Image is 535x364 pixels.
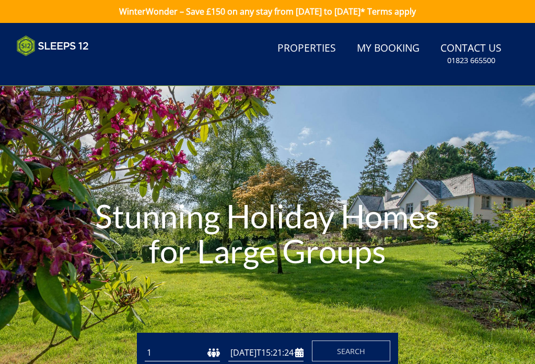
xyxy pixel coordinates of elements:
[80,178,455,290] h1: Stunning Holiday Homes for Large Groups
[312,341,390,361] button: Search
[17,35,89,56] img: Sleeps 12
[353,37,424,60] a: My Booking
[447,55,495,66] small: 01823 665500
[11,63,121,71] iframe: Customer reviews powered by Trustpilot
[228,344,304,361] input: Arrival Date
[436,37,506,71] a: Contact Us01823 665500
[337,346,365,356] span: Search
[273,37,340,60] a: Properties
